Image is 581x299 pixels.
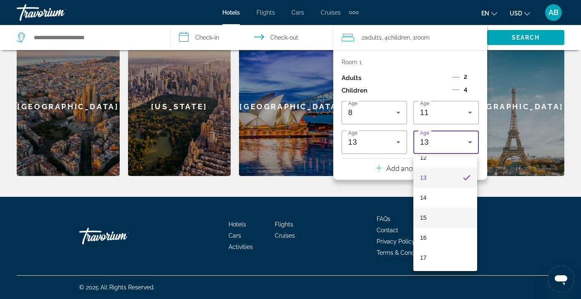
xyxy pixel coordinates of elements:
mat-option: 15 years old [413,208,477,228]
span: 15 [420,213,427,223]
mat-option: 13 years old [413,168,477,188]
span: 17 [420,253,427,263]
mat-option: 12 years old [413,148,477,168]
mat-option: 16 years old [413,228,477,248]
span: 14 [420,193,427,203]
span: 12 [420,153,427,163]
mat-option: 14 years old [413,188,477,208]
span: 16 [420,233,427,243]
mat-option: 17 years old [413,248,477,268]
iframe: Кнопка запуска окна обмена сообщениями [548,266,574,292]
span: 13 [420,173,427,183]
